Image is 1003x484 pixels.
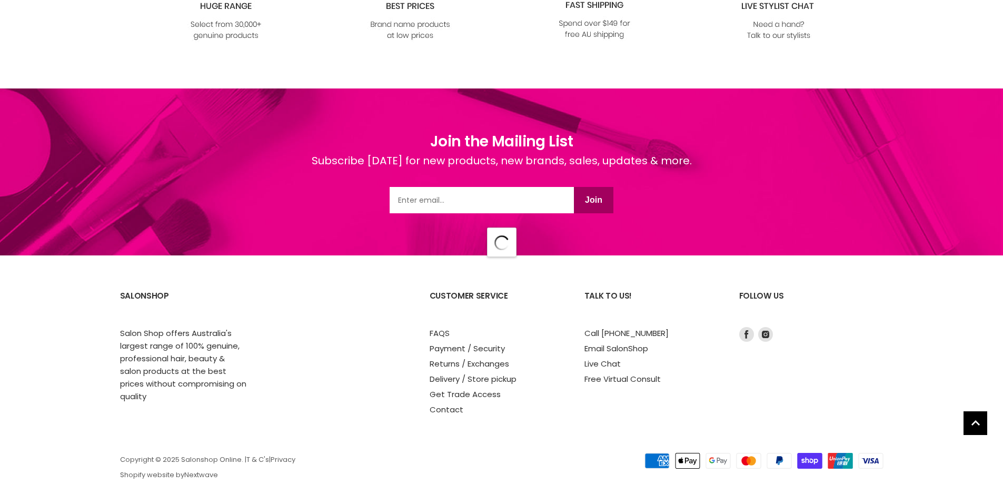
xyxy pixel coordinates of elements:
[312,153,692,187] div: Subscribe [DATE] for new products, new brands, sales, updates & more.
[584,328,669,339] a: Call [PHONE_NUMBER]
[739,283,883,327] h2: Follow us
[430,373,517,384] a: Delivery / Store pickup
[964,411,987,435] a: Back to top
[430,343,505,354] a: Payment / Security
[430,328,450,339] a: FAQS
[584,343,648,354] a: Email SalonShop
[964,411,987,439] span: Back to top
[584,373,661,384] a: Free Virtual Consult
[120,283,254,327] h2: SalonShop
[120,327,246,403] p: Salon Shop offers Australia's largest range of 100% genuine, professional hair, beauty & salon pr...
[430,283,563,327] h2: Customer Service
[430,358,509,369] a: Returns / Exchanges
[584,283,718,327] h2: Talk to us!
[246,455,269,465] a: T & C's
[184,470,218,480] a: Nextwave
[584,358,621,369] a: Live Chat
[430,404,463,415] a: Contact
[120,456,572,480] p: Copyright © 2025 Salonshop Online. | | Shopify website by
[390,187,574,213] input: Email
[430,389,501,400] a: Get Trade Access
[574,187,613,213] button: Join
[271,455,295,465] a: Privacy
[312,131,692,153] h1: Join the Mailing List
